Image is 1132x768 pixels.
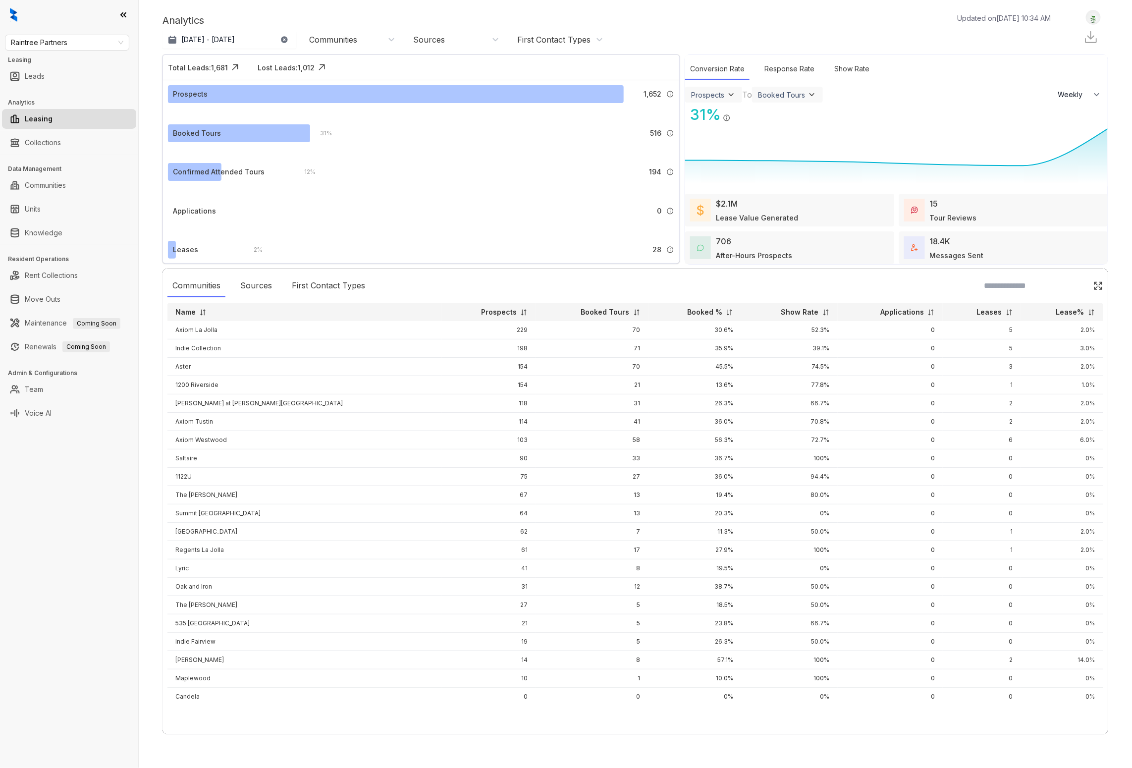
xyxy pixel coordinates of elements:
td: 56.3% [648,431,741,449]
img: TourReviews [911,207,918,214]
td: 0% [1021,596,1103,614]
td: Axiom La Jolla [167,321,442,339]
td: 39.1% [741,339,838,358]
td: 0% [1021,486,1103,504]
img: Click Icon [228,60,243,75]
p: Updated on [DATE] 10:34 AM [958,13,1051,23]
a: Units [25,199,41,219]
td: 23.8% [648,614,741,633]
td: 18.5% [648,596,741,614]
div: Response Rate [759,58,819,80]
li: Knowledge [2,223,136,243]
td: 0% [1021,559,1103,578]
td: 0 [943,468,1021,486]
td: 0 [943,633,1021,651]
td: 2 [943,413,1021,431]
div: Sources [235,274,277,297]
p: Leases [977,307,1002,317]
img: UserAvatar [1086,12,1100,23]
div: 31 % [310,128,332,139]
td: [PERSON_NAME] [167,651,442,669]
td: 0 [838,449,943,468]
img: sorting [726,309,733,316]
a: Communities [25,175,66,195]
li: Rent Collections [2,266,136,285]
a: RenewalsComing Soon [25,337,110,357]
h3: Admin & Configurations [8,369,138,378]
img: sorting [822,309,830,316]
td: 1 [943,523,1021,541]
h3: Leasing [8,55,138,64]
div: 31 % [685,104,721,126]
td: 154 [442,358,536,376]
td: 52.3% [741,321,838,339]
td: 0 [838,614,943,633]
div: 18.4K [930,235,951,247]
td: 19.5% [648,559,741,578]
td: 19 [442,633,536,651]
li: Leads [2,66,136,86]
li: Units [2,199,136,219]
a: Voice AI [25,403,52,423]
div: Booked Tours [758,91,805,99]
td: 3 [943,358,1021,376]
td: 50.0% [741,633,838,651]
td: 2.0% [1021,523,1103,541]
img: Click Icon [315,60,329,75]
td: 11.3% [648,523,741,541]
td: 229 [442,321,536,339]
img: SearchIcon [1073,281,1081,290]
td: 198 [442,339,536,358]
td: 57.1% [648,651,741,669]
div: To [742,89,752,101]
td: Indie Fairview [167,633,442,651]
div: 12 % [294,166,316,177]
td: 0% [741,688,838,706]
td: 0 [536,688,648,706]
img: Info [666,207,674,215]
td: 0 [838,431,943,449]
td: 7 [536,523,648,541]
td: 26.3% [648,394,741,413]
td: 17 [536,541,648,559]
td: 0% [1021,504,1103,523]
td: 3.0% [1021,339,1103,358]
td: 0% [1021,669,1103,688]
td: 5 [536,614,648,633]
td: 114 [442,413,536,431]
td: 64 [442,504,536,523]
div: Messages Sent [930,250,984,261]
td: 0% [1021,633,1103,651]
span: 1,652 [644,89,661,100]
td: 118 [442,394,536,413]
td: 1200 Riverside [167,376,442,394]
td: Lyric [167,559,442,578]
img: sorting [1088,309,1095,316]
td: 0 [838,413,943,431]
td: Maplewood [167,669,442,688]
td: 13.6% [648,376,741,394]
span: 516 [650,128,661,139]
td: 50.0% [741,523,838,541]
p: Show Rate [781,307,819,317]
img: ViewFilterArrow [726,90,736,100]
td: 13 [536,504,648,523]
td: 36.0% [648,413,741,431]
td: 6 [943,431,1021,449]
td: 1122U [167,468,442,486]
td: 0 [838,559,943,578]
td: 0 [838,321,943,339]
td: 0 [943,614,1021,633]
td: 0 [838,394,943,413]
div: 15 [930,198,938,210]
td: 10.0% [648,669,741,688]
td: 41 [442,559,536,578]
td: Regents La Jolla [167,541,442,559]
div: Booked Tours [173,128,221,139]
td: 0% [1021,614,1103,633]
img: Download [1083,30,1098,45]
td: 20.3% [648,504,741,523]
td: 77.8% [741,376,838,394]
span: Coming Soon [73,318,120,329]
td: 14.0% [1021,651,1103,669]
